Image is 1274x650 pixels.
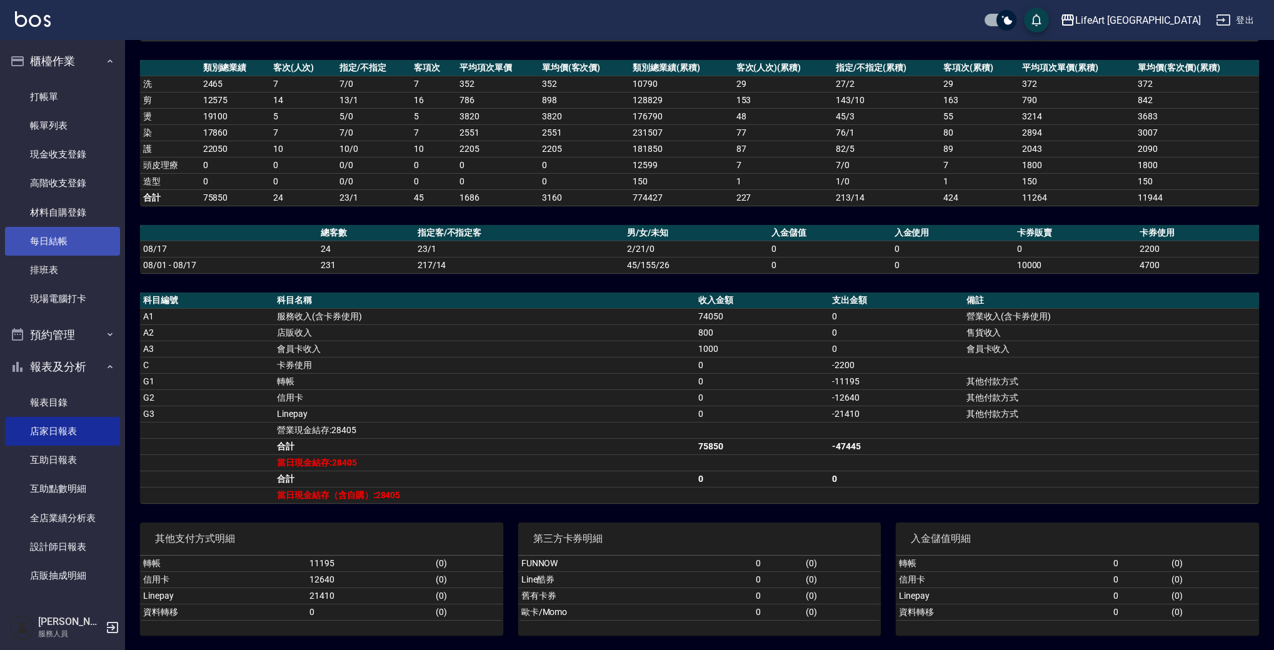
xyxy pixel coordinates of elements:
td: 12640 [306,571,432,587]
td: 11944 [1135,189,1259,206]
td: 0 [695,357,829,373]
td: 10 / 0 [336,141,411,157]
a: 全店業績分析表 [5,504,120,532]
td: 0 [753,587,803,604]
td: 143 / 10 [833,92,940,108]
img: Logo [15,11,51,27]
td: 0 [200,173,270,189]
td: 2205 [456,141,539,157]
td: 信用卡 [274,389,695,406]
a: 互助點數明細 [5,474,120,503]
table: a dense table [140,556,503,621]
td: 786 [456,92,539,108]
td: 燙 [140,108,200,124]
td: 12575 [200,92,270,108]
th: 支出金額 [829,292,963,309]
td: 24 [318,241,414,257]
td: 染 [140,124,200,141]
th: 指定/不指定 [336,60,411,76]
td: 12599 [629,157,733,173]
td: 29 [940,76,1019,92]
td: FUNNOW [518,556,753,572]
td: -2200 [829,357,963,373]
span: 其他支付方式明細 [155,532,488,545]
td: 0 [411,173,456,189]
th: 指定/不指定(累積) [833,60,940,76]
td: -21410 [829,406,963,422]
span: 第三方卡券明細 [533,532,866,545]
td: 其他付款方式 [963,406,1259,422]
td: 合計 [140,189,200,206]
td: 89 [940,141,1019,157]
td: 23/1 [336,189,411,206]
td: 5 / 0 [336,108,411,124]
td: 55 [940,108,1019,124]
td: 0 [456,173,539,189]
td: 10 [411,141,456,157]
a: 材料自購登錄 [5,198,120,227]
td: 3007 [1135,124,1259,141]
td: 181850 [629,141,733,157]
td: 842 [1135,92,1259,108]
td: ( 0 ) [803,604,881,620]
td: 0 [768,241,891,257]
td: 2/21/0 [624,241,768,257]
td: Line酷券 [518,571,753,587]
th: 單均價(客次價)(累積) [1135,60,1259,76]
td: 153 [733,92,833,108]
td: 3820 [456,108,539,124]
td: 14 [270,92,336,108]
td: 3214 [1019,108,1135,124]
td: 0 [753,556,803,572]
td: 1800 [1135,157,1259,173]
td: 3160 [539,189,630,206]
td: Linepay [896,587,1110,604]
th: 客項次 [411,60,456,76]
td: 合計 [274,471,695,487]
a: 現場電腦打卡 [5,284,120,313]
td: 剪 [140,92,200,108]
td: 5 [411,108,456,124]
td: 352 [539,76,630,92]
td: 45/155/26 [624,257,768,273]
td: 5 [270,108,336,124]
td: 其他付款方式 [963,389,1259,406]
td: 424 [940,189,1019,206]
td: 2090 [1135,141,1259,157]
td: 舊有卡券 [518,587,753,604]
button: 客戶管理 [5,595,120,627]
button: 登出 [1211,9,1259,32]
td: ( 0 ) [803,556,881,572]
td: 服務收入(含卡券使用) [274,308,695,324]
td: -12640 [829,389,963,406]
td: 1 / 0 [833,173,940,189]
td: 213/14 [833,189,940,206]
td: 轉帳 [140,556,306,572]
td: 0 [1014,241,1136,257]
td: 轉帳 [896,556,1110,572]
a: 互助日報表 [5,446,120,474]
td: 24 [270,189,336,206]
a: 高階收支登錄 [5,169,120,197]
button: 櫃檯作業 [5,45,120,77]
th: 總客數 [318,225,414,241]
td: 0 [768,257,891,273]
td: 800 [695,324,829,341]
td: 75850 [695,438,829,454]
td: 13 / 1 [336,92,411,108]
table: a dense table [896,556,1259,621]
td: -47445 [829,438,963,454]
span: 入金儲值明細 [911,532,1244,545]
td: ( 0 ) [1168,556,1259,572]
td: 231507 [629,124,733,141]
td: 0 [891,257,1014,273]
td: 轉帳 [274,373,695,389]
td: G3 [140,406,274,422]
td: 77 [733,124,833,141]
a: 打帳單 [5,82,120,111]
td: 10790 [629,76,733,92]
td: 0 [695,471,829,487]
a: 每日結帳 [5,227,120,256]
td: A3 [140,341,274,357]
td: ( 0 ) [433,556,503,572]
